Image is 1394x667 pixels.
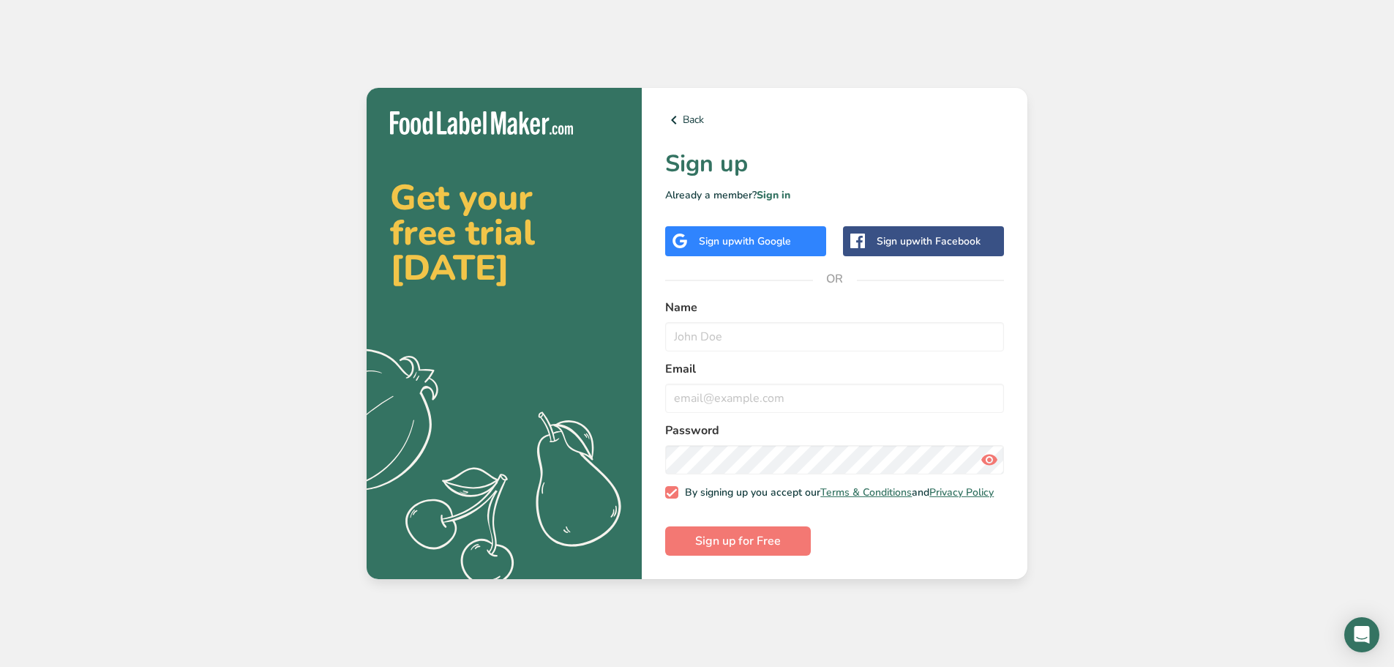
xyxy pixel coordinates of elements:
span: Sign up for Free [695,532,781,550]
div: Sign up [699,234,791,249]
input: John Doe [665,322,1004,351]
a: Sign in [757,188,790,202]
div: Sign up [877,234,981,249]
button: Sign up for Free [665,526,811,556]
h1: Sign up [665,146,1004,182]
input: email@example.com [665,384,1004,413]
a: Terms & Conditions [820,485,912,499]
div: Open Intercom Messenger [1344,617,1379,652]
p: Already a member? [665,187,1004,203]
span: with Facebook [912,234,981,248]
span: OR [813,257,857,301]
a: Back [665,111,1004,129]
img: Food Label Maker [390,111,573,135]
span: By signing up you accept our and [678,486,994,499]
a: Privacy Policy [929,485,994,499]
h2: Get your free trial [DATE] [390,180,618,286]
span: with Google [734,234,791,248]
label: Email [665,360,1004,378]
label: Password [665,422,1004,439]
label: Name [665,299,1004,316]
